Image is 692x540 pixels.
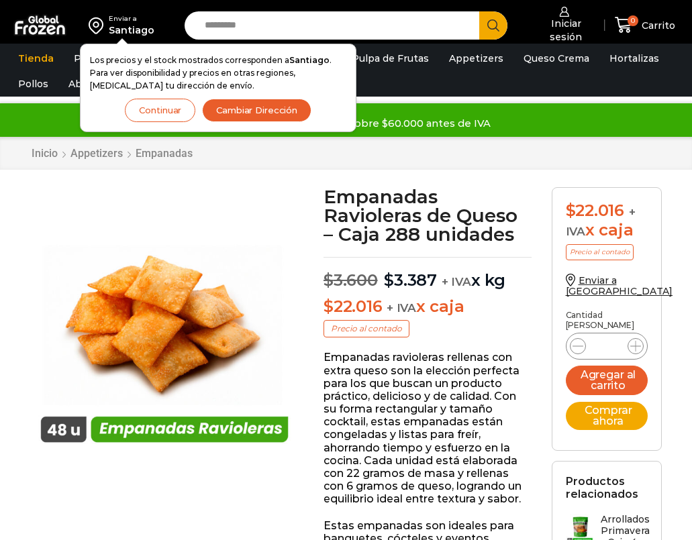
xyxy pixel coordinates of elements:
[31,147,58,160] a: Inicio
[324,297,532,317] p: x caja
[11,71,55,97] a: Pollos
[566,402,648,430] button: Comprar ahora
[531,17,598,44] span: Iniciar sesión
[202,99,311,122] button: Cambiar Dirección
[594,337,620,356] input: Product quantity
[517,46,596,71] a: Queso Crema
[384,270,394,290] span: $
[324,187,532,244] h1: Empanadas Ravioleras de Queso – Caja 288 unidades
[384,270,437,290] bdi: 3.387
[324,257,532,290] p: x kg
[11,46,60,71] a: Tienda
[566,366,648,395] button: Agregar al carrito
[479,11,507,40] button: Search button
[628,15,638,26] span: 0
[125,99,195,122] button: Continuar
[135,147,193,160] a: Empanadas
[345,46,436,71] a: Pulpa de Frutas
[387,301,416,315] span: + IVA
[31,187,298,454] img: empanada-raviolera
[324,296,334,316] span: $
[566,475,648,500] h2: Productos relacionados
[62,71,124,97] a: Abarrotes
[611,9,679,41] a: 0 Carrito
[109,14,154,23] div: Enviar a
[289,55,330,65] strong: Santiago
[324,320,409,337] p: Precio al contado
[566,274,673,298] a: Enviar a [GEOGRAPHIC_DATA]
[324,351,532,505] p: Empanadas ravioleras rellenas con extra queso son la elección perfecta para los que buscan un pro...
[603,46,666,71] a: Hortalizas
[442,46,510,71] a: Appetizers
[67,46,142,71] a: Papas Fritas
[566,201,624,220] bdi: 22.016
[324,270,334,290] span: $
[566,201,648,240] div: x caja
[566,201,576,220] span: $
[31,147,193,160] nav: Breadcrumb
[638,19,675,32] span: Carrito
[70,147,123,160] a: Appetizers
[324,270,378,290] bdi: 3.600
[109,23,154,37] div: Santiago
[324,296,382,316] bdi: 22.016
[566,311,648,330] p: Cantidad [PERSON_NAME]
[90,54,346,93] p: Los precios y el stock mostrados corresponden a . Para ver disponibilidad y precios en otras regi...
[89,14,109,37] img: address-field-icon.svg
[566,244,634,260] p: Precio al contado
[442,275,471,288] span: + IVA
